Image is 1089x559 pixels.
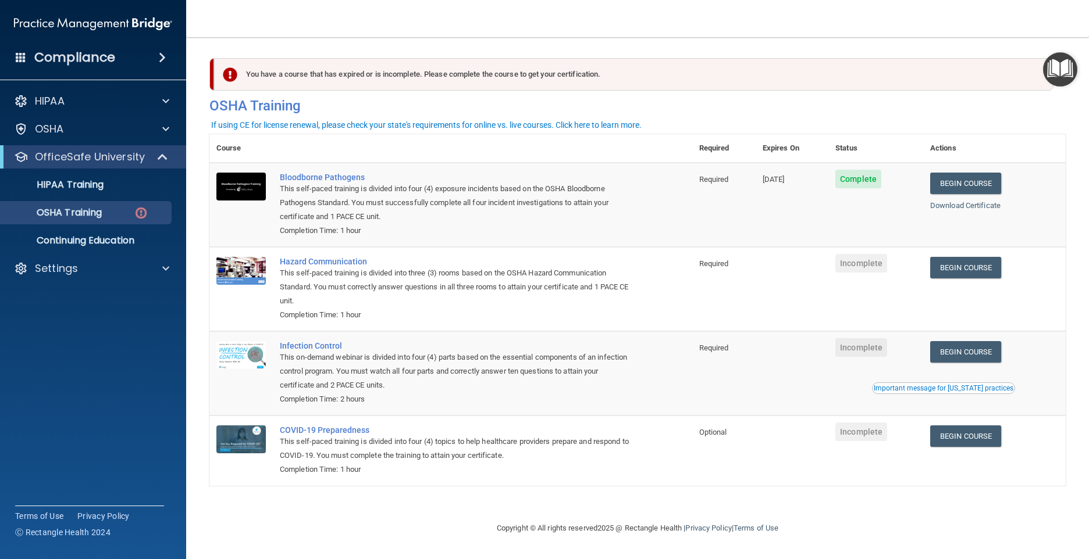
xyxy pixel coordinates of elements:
[8,207,102,218] p: OSHA Training
[214,58,1054,91] div: You have a course that has expired or is incomplete. Please complete the course to get your certi...
[280,435,634,463] div: This self-paced training is divided into four (4) topics to help healthcare providers prepare and...
[134,206,148,220] img: danger-circle.6113f641.png
[930,425,1001,447] a: Begin Course
[872,382,1015,394] button: Read this if you are a dental practitioner in the state of CA
[15,526,111,538] span: Ⓒ Rectangle Health 2024
[699,343,729,352] span: Required
[280,341,634,350] a: Infection Control
[14,261,169,275] a: Settings
[280,350,634,392] div: This on-demand webinar is divided into four (4) parts based on the essential components of an inf...
[930,257,1001,278] a: Begin Course
[685,524,731,532] a: Privacy Policy
[280,425,634,435] a: COVID-19 Preparedness
[211,121,642,129] div: If using CE for license renewal, please check your state's requirements for online vs. live cours...
[14,12,172,35] img: PMB logo
[930,173,1001,194] a: Begin Course
[35,261,78,275] p: Settings
[1043,52,1077,87] button: Open Resource Center
[828,134,923,163] th: Status
[223,67,237,82] img: exclamation-circle-solid-danger.72ef9ffc.png
[34,49,115,66] h4: Compliance
[699,175,729,184] span: Required
[835,254,887,273] span: Incomplete
[425,510,850,547] div: Copyright © All rights reserved 2025 @ Rectangle Health | |
[280,224,634,238] div: Completion Time: 1 hour
[35,150,145,164] p: OfficeSafe University
[734,524,778,532] a: Terms of Use
[280,392,634,406] div: Completion Time: 2 hours
[888,476,1075,523] iframe: Drift Widget Chat Controller
[77,510,130,522] a: Privacy Policy
[8,235,166,246] p: Continuing Education
[35,94,65,108] p: HIPAA
[835,170,881,188] span: Complete
[14,150,169,164] a: OfficeSafe University
[280,463,634,476] div: Completion Time: 1 hour
[756,134,828,163] th: Expires On
[835,338,887,357] span: Incomplete
[280,257,634,266] a: Hazard Communication
[699,428,727,436] span: Optional
[763,175,785,184] span: [DATE]
[692,134,756,163] th: Required
[8,179,104,191] p: HIPAA Training
[280,266,634,308] div: This self-paced training is divided into three (3) rooms based on the OSHA Hazard Communication S...
[280,182,634,224] div: This self-paced training is divided into four (4) exposure incidents based on the OSHA Bloodborne...
[14,122,169,136] a: OSHA
[930,201,1001,210] a: Download Certificate
[930,341,1001,363] a: Begin Course
[209,134,273,163] th: Course
[923,134,1066,163] th: Actions
[14,94,169,108] a: HIPAA
[209,119,643,131] button: If using CE for license renewal, please check your state's requirements for online vs. live cours...
[280,308,634,322] div: Completion Time: 1 hour
[35,122,64,136] p: OSHA
[209,98,1066,114] h4: OSHA Training
[280,173,634,182] a: Bloodborne Pathogens
[15,510,63,522] a: Terms of Use
[835,422,887,441] span: Incomplete
[699,259,729,268] span: Required
[874,385,1013,392] div: Important message for [US_STATE] practices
